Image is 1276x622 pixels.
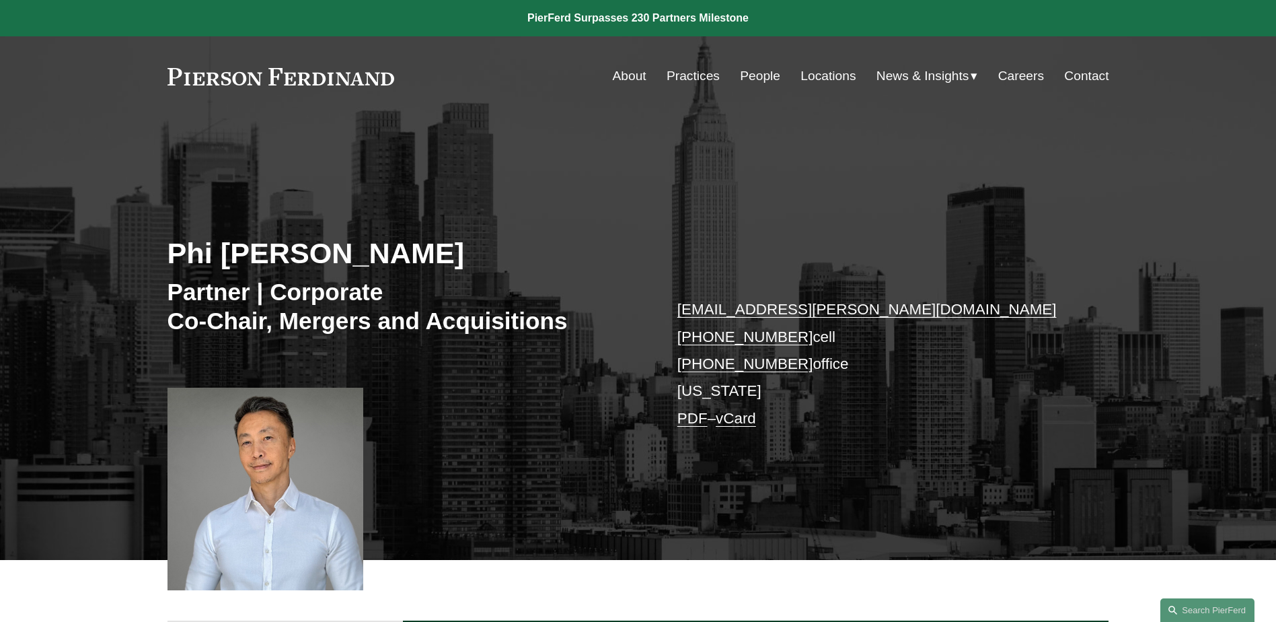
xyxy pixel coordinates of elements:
a: PDF [677,410,708,427]
a: Search this site [1160,598,1254,622]
a: [EMAIL_ADDRESS][PERSON_NAME][DOMAIN_NAME] [677,301,1057,318]
a: People [740,63,780,89]
a: Practices [667,63,720,89]
a: About [613,63,646,89]
h2: Phi [PERSON_NAME] [167,236,638,271]
a: vCard [716,410,756,427]
a: folder dropdown [876,63,978,89]
p: cell office [US_STATE] – [677,296,1069,432]
a: Careers [998,63,1044,89]
a: Locations [800,63,856,89]
h3: Partner | Corporate Co-Chair, Mergers and Acquisitions [167,277,638,336]
a: Contact [1064,63,1109,89]
span: News & Insights [876,65,969,88]
a: [PHONE_NUMBER] [677,355,813,372]
a: [PHONE_NUMBER] [677,329,813,345]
